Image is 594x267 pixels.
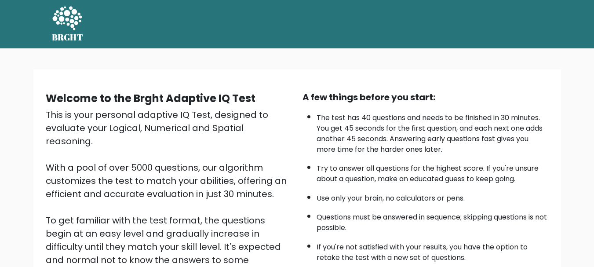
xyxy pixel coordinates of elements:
h5: BRGHT [52,32,84,43]
a: BRGHT [52,4,84,45]
b: Welcome to the Brght Adaptive IQ Test [46,91,255,106]
li: If you're not satisfied with your results, you have the option to retake the test with a new set ... [317,238,549,263]
li: The test has 40 questions and needs to be finished in 30 minutes. You get 45 seconds for the firs... [317,108,549,155]
li: Questions must be answered in sequence; skipping questions is not possible. [317,208,549,233]
li: Use only your brain, no calculators or pens. [317,189,549,204]
div: A few things before you start: [302,91,549,104]
li: Try to answer all questions for the highest score. If you're unsure about a question, make an edu... [317,159,549,184]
